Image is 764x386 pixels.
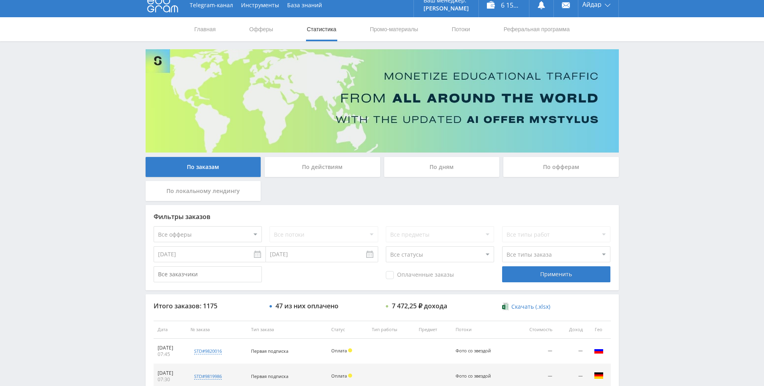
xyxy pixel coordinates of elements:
div: [DATE] [158,370,183,376]
span: Скачать (.xlsx) [511,304,550,310]
td: — [556,339,587,364]
div: Итого заказов: 1175 [154,302,262,310]
div: 07:45 [158,351,183,358]
span: Холд [348,348,352,352]
img: deu.png [594,371,604,380]
div: 7 472,25 ₽ дохода [392,302,447,310]
th: № заказа [186,321,247,339]
div: std#9819986 [194,373,222,380]
a: Скачать (.xlsx) [502,303,550,311]
a: Статистика [306,17,337,41]
span: Айдар [582,1,602,8]
div: По дням [384,157,500,177]
div: Применить [502,266,610,282]
div: Фото со звездой [456,374,492,379]
div: Фильтры заказов [154,213,611,220]
th: Статус [327,321,368,339]
a: Офферы [249,17,274,41]
input: Все заказчики [154,266,262,282]
th: Тип работы [368,321,415,339]
span: Холд [348,374,352,378]
a: Потоки [451,17,471,41]
img: rus.png [594,346,604,355]
span: Оплата [331,348,347,354]
span: Оплата [331,373,347,379]
div: По действиям [265,157,380,177]
th: Тип заказа [247,321,327,339]
div: Фото со звездой [456,348,492,354]
th: Стоимость [513,321,556,339]
div: [DATE] [158,345,183,351]
img: Banner [146,49,619,153]
span: Оплаченные заказы [386,271,454,279]
div: 07:30 [158,376,183,383]
th: Доход [556,321,587,339]
div: По офферам [503,157,619,177]
span: Первая подписка [251,348,288,354]
th: Дата [154,321,187,339]
span: Первая подписка [251,373,288,379]
div: По заказам [146,157,261,177]
div: По локальному лендингу [146,181,261,201]
th: Потоки [452,321,513,339]
th: Гео [587,321,611,339]
a: Главная [194,17,217,41]
img: xlsx [502,302,509,310]
th: Предмет [415,321,452,339]
p: [PERSON_NAME] [424,5,469,12]
div: 47 из них оплачено [276,302,338,310]
a: Промо-материалы [369,17,419,41]
td: — [513,339,556,364]
a: Реферальная программа [503,17,571,41]
div: std#9820016 [194,348,222,354]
